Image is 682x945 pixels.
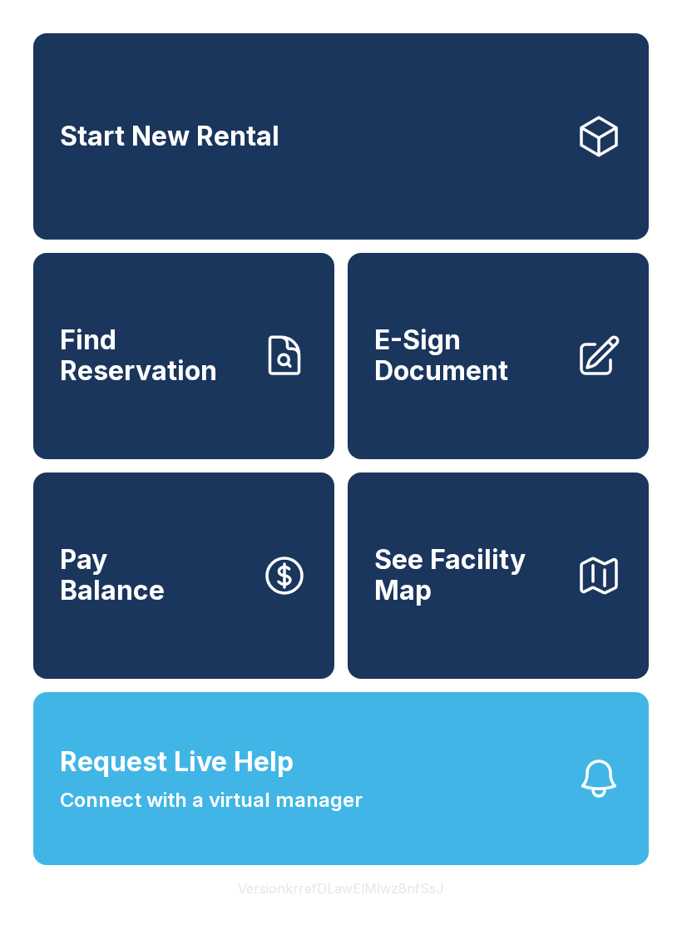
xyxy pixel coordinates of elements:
span: Request Live Help [60,742,294,782]
span: Find Reservation [60,325,248,386]
span: Connect with a virtual manager [60,785,363,815]
button: Request Live HelpConnect with a virtual manager [33,692,649,865]
button: PayBalance [33,472,334,679]
a: Find Reservation [33,253,334,459]
span: See Facility Map [374,545,562,606]
button: VersionkrrefDLawElMlwz8nfSsJ [225,865,457,912]
span: Start New Rental [60,121,279,152]
button: See Facility Map [348,472,649,679]
span: Pay Balance [60,545,165,606]
span: E-Sign Document [374,325,562,386]
a: E-Sign Document [348,253,649,459]
a: Start New Rental [33,33,649,240]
